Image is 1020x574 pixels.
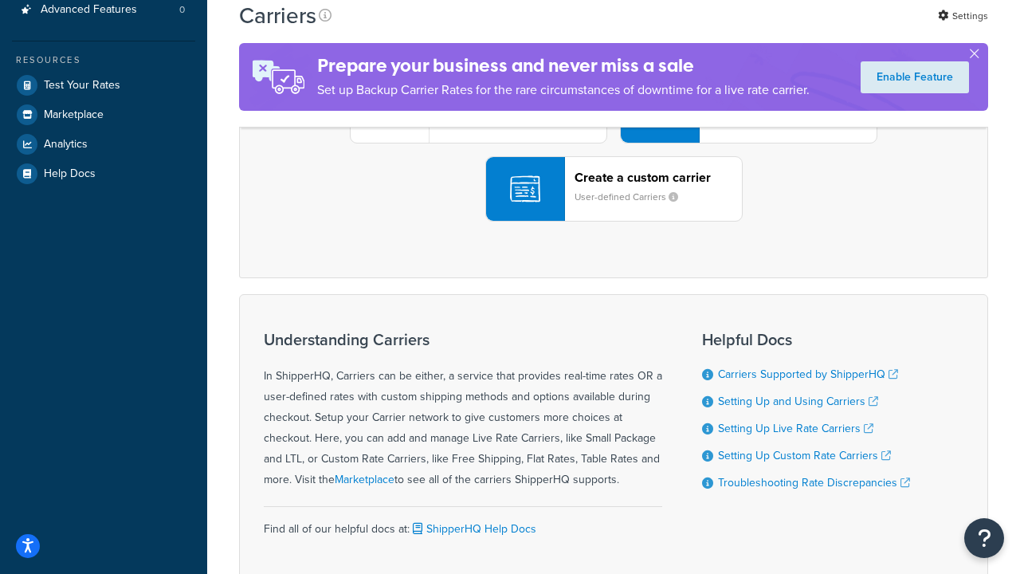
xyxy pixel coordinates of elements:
p: Set up Backup Carrier Rates for the rare circumstances of downtime for a live rate carrier. [317,79,810,101]
a: Setting Up and Using Carriers [718,393,878,410]
a: Test Your Rates [12,71,195,100]
span: Marketplace [44,108,104,122]
img: ad-rules-rateshop-fe6ec290ccb7230408bd80ed9643f0289d75e0ffd9eb532fc0e269fcd187b520.png [239,43,317,111]
header: Create a custom carrier [575,170,742,185]
a: Help Docs [12,159,195,188]
a: ShipperHQ Help Docs [410,521,536,537]
button: Open Resource Center [964,518,1004,558]
div: Find all of our helpful docs at: [264,506,662,540]
a: Settings [938,5,988,27]
div: In ShipperHQ, Carriers can be either, a service that provides real-time rates OR a user-defined r... [264,331,662,490]
span: Advanced Features [41,3,137,17]
img: icon-carrier-custom-c93b8a24.svg [510,174,540,204]
h3: Helpful Docs [702,331,910,348]
span: Analytics [44,138,88,151]
span: Test Your Rates [44,79,120,92]
a: Analytics [12,130,195,159]
span: Help Docs [44,167,96,181]
a: Marketplace [335,471,394,488]
a: Troubleshooting Rate Discrepancies [718,474,910,491]
h4: Prepare your business and never miss a sale [317,53,810,79]
span: 0 [179,3,185,17]
a: Carriers Supported by ShipperHQ [718,366,898,383]
button: Create a custom carrierUser-defined Carriers [485,156,743,222]
a: Enable Feature [861,61,969,93]
a: Marketplace [12,100,195,129]
small: User-defined Carriers [575,190,691,204]
a: Setting Up Custom Rate Carriers [718,447,891,464]
div: Resources [12,53,195,67]
a: Setting Up Live Rate Carriers [718,420,873,437]
h3: Understanding Carriers [264,331,662,348]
